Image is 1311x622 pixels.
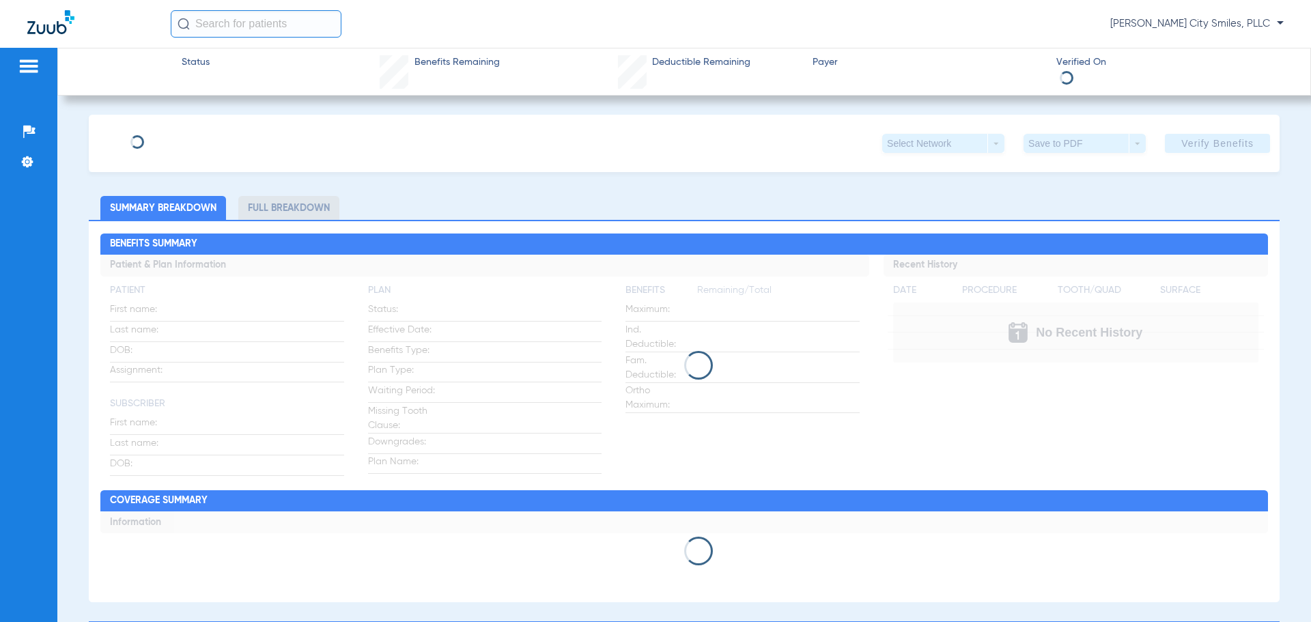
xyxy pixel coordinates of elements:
img: hamburger-icon [18,58,40,74]
h2: Benefits Summary [100,234,1267,255]
input: Search for patients [171,10,341,38]
li: Summary Breakdown [100,196,226,220]
span: [PERSON_NAME] City Smiles, PLLC [1110,17,1284,31]
li: Full Breakdown [238,196,339,220]
span: Status [182,55,210,70]
span: Benefits Remaining [414,55,500,70]
img: Zuub Logo [27,10,74,34]
span: Payer [813,55,1045,70]
span: Deductible Remaining [652,55,750,70]
img: Search Icon [178,18,190,30]
span: Verified On [1056,55,1288,70]
h2: Coverage Summary [100,490,1267,512]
